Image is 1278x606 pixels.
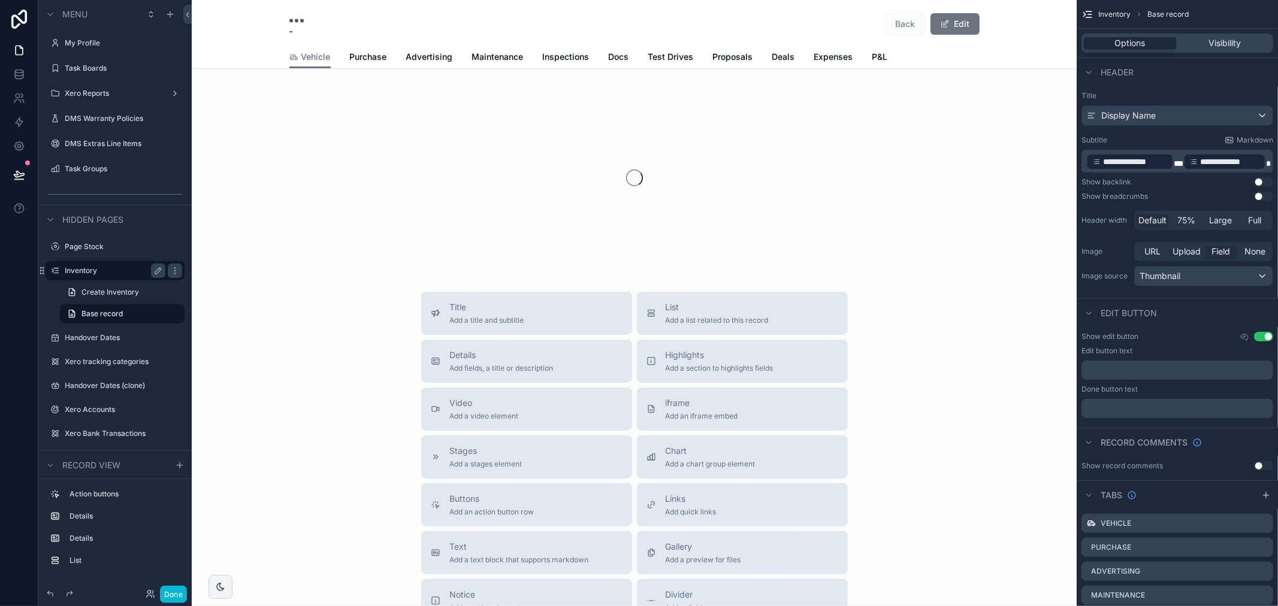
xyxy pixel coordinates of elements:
span: Links [666,493,717,505]
span: Menu [62,8,87,20]
a: Purchase [350,46,387,70]
span: Add an action button row [450,507,534,517]
span: Chart [666,445,756,457]
div: Show record comments [1081,461,1163,471]
a: Advertising [406,46,453,70]
span: Highlights [666,349,774,361]
label: List [70,556,180,565]
label: Image [1081,247,1129,256]
label: Handover Dates [65,333,182,343]
label: Vehicle [1101,519,1131,528]
label: Details [70,511,180,521]
span: URL [1144,246,1161,257]
span: Tabs [1101,489,1122,501]
div: scrollable content [38,479,192,582]
span: Upload [1173,246,1201,257]
span: Inventory [1098,10,1131,19]
a: Xero Bank Transactions [65,429,182,438]
label: Subtitle [1081,135,1107,145]
span: Markdown [1237,135,1273,145]
a: DMS Extras Line Items [65,139,182,149]
span: Add a video element [450,411,519,421]
span: Field [1211,246,1230,257]
button: ButtonsAdd an action button row [421,483,632,526]
div: Show breadcrumbs [1081,192,1148,201]
a: Expenses [814,46,853,70]
a: Create Inventory [60,283,185,302]
span: Add a preview for files [666,555,741,565]
a: DMS Warranty Policies [65,114,182,123]
a: Docs [609,46,629,70]
span: Notice [450,589,521,601]
span: Buttons [450,493,534,505]
a: Maintenance [472,46,524,70]
label: Advertising [1091,566,1140,576]
span: Edit button [1101,307,1157,319]
a: My Profile [65,38,182,48]
a: Inspections [543,46,590,70]
span: Inspections [543,51,590,63]
div: scrollable content [1081,360,1273,380]
button: iframeAdd an iframe embed [637,387,848,431]
span: Default [1138,214,1167,226]
span: Add a title and subtitle [450,316,524,325]
label: Action buttons [70,489,180,499]
div: Show backlink [1081,177,1131,187]
span: Create Inventory [81,287,139,297]
button: Thumbnail [1134,266,1273,286]
span: iframe [666,397,738,409]
span: Proposals [713,51,753,63]
label: Details [70,534,180,543]
span: Add a text block that supports markdown [450,555,589,565]
span: Full [1249,214,1262,226]
span: Add a chart group element [666,459,756,469]
span: Deals [772,51,795,63]
span: P&L [872,51,888,63]
span: Record view [62,459,120,471]
a: Base record [60,304,185,323]
label: Page Stock [65,242,182,252]
span: Title [450,301,524,313]
label: Edit button text [1081,346,1132,356]
a: Xero tracking categories [65,357,182,366]
div: scrollable content [1081,399,1273,418]
span: Vehicle [301,51,331,63]
span: Text [450,541,589,553]
span: Details [450,349,554,361]
span: Add fields, a title or description [450,363,554,373]
span: Gallery [666,541,741,553]
label: Xero Accounts [65,405,182,414]
span: Options [1115,37,1146,49]
button: LinksAdd quick links [637,483,848,526]
button: DetailsAdd fields, a title or description [421,340,632,383]
label: Xero Reports [65,89,165,98]
label: Handover Dates (clone) [65,381,182,390]
label: Purchase [1091,543,1131,552]
span: - [289,24,304,38]
span: Advertising [406,51,453,63]
span: Display Name [1101,110,1156,122]
label: Show edit button [1081,332,1138,341]
button: StagesAdd a stages element [421,435,632,478]
a: Test Drives [648,46,694,70]
label: Task Boards [65,63,182,73]
button: VideoAdd a video element [421,387,632,431]
span: Add a list related to this record [666,316,769,325]
span: Record comments [1101,437,1188,449]
span: Add a stages element [450,459,522,469]
div: scrollable content [1081,150,1273,172]
span: Large [1210,214,1232,226]
button: ChartAdd a chart group element [637,435,848,478]
button: Display Name [1081,105,1273,126]
a: Task Groups [65,164,182,174]
a: Deals [772,46,795,70]
span: Hidden pages [62,214,123,226]
span: Header [1101,66,1134,78]
span: Visibility [1208,37,1241,49]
